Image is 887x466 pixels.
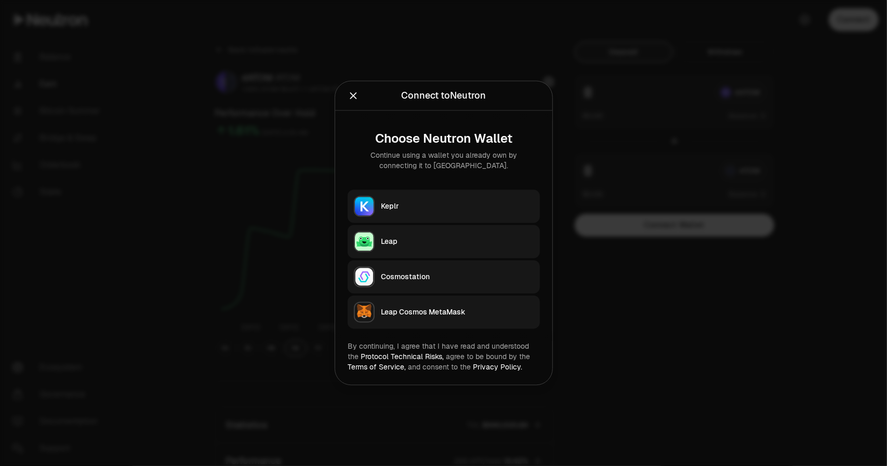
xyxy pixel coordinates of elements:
[348,363,406,372] a: Terms of Service,
[355,232,374,251] img: Leap
[355,303,374,322] img: Leap Cosmos MetaMask
[348,89,359,103] button: Close
[356,150,532,171] div: Continue using a wallet you already own by connecting it to [GEOGRAPHIC_DATA].
[355,197,374,216] img: Keplr
[356,132,532,146] div: Choose Neutron Wallet
[355,268,374,286] img: Cosmostation
[348,225,540,258] button: LeapLeap
[401,89,486,103] div: Connect to Neutron
[473,363,522,372] a: Privacy Policy.
[381,237,534,247] div: Leap
[381,201,534,212] div: Keplr
[381,272,534,282] div: Cosmostation
[348,296,540,329] button: Leap Cosmos MetaMaskLeap Cosmos MetaMask
[348,341,540,373] div: By continuing, I agree that I have read and understood the agree to be bound by the and consent t...
[361,352,444,362] a: Protocol Technical Risks,
[348,190,540,223] button: KeplrKeplr
[348,261,540,294] button: CosmostationCosmostation
[381,307,534,318] div: Leap Cosmos MetaMask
